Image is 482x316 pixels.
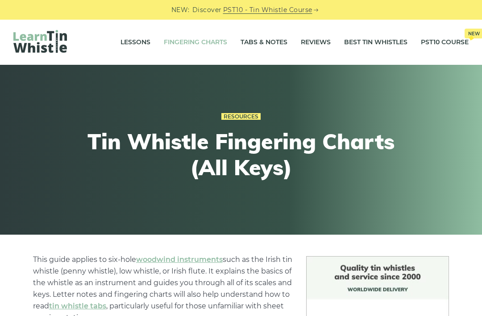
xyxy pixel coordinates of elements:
[136,255,223,264] a: woodwind instruments
[241,31,287,54] a: Tabs & Notes
[77,129,405,180] h1: Tin Whistle Fingering Charts (All Keys)
[301,31,331,54] a: Reviews
[164,31,227,54] a: Fingering Charts
[120,31,150,54] a: Lessons
[13,30,67,53] img: LearnTinWhistle.com
[421,31,469,54] a: PST10 CourseNew
[221,113,261,120] a: Resources
[49,302,106,310] a: tin whistle tabs
[344,31,407,54] a: Best Tin Whistles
